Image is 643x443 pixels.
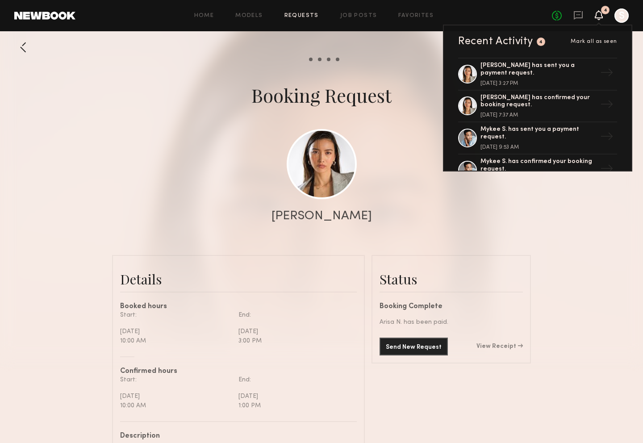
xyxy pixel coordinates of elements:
div: → [597,94,617,117]
div: Booked hours [120,303,357,310]
div: Mykee S. has sent you a payment request. [480,126,597,141]
div: → [597,126,617,150]
div: Booking Complete [380,303,523,310]
div: [PERSON_NAME] has sent you a payment request. [480,62,597,77]
div: [DATE] [120,392,232,401]
a: Mykee S. has confirmed your booking request.→ [458,155,617,187]
a: [PERSON_NAME] has confirmed your booking request.[DATE] 7:37 AM→ [458,91,617,123]
div: End: [238,310,350,320]
a: Requests [284,13,319,19]
div: Mykee S. has confirmed your booking request. [480,158,597,173]
div: End: [238,375,350,384]
a: Job Posts [340,13,377,19]
div: Recent Activity [458,36,533,47]
a: [PERSON_NAME] has sent you a payment request.[DATE] 3:27 PM→ [458,58,617,91]
div: [PERSON_NAME] has confirmed your booking request. [480,94,597,109]
div: [DATE] 7:37 AM [480,113,597,118]
div: Status [380,270,523,288]
div: 4 [604,8,607,13]
div: [DATE] [238,327,350,336]
div: Start: [120,310,232,320]
div: Arisa N. has been paid. [380,318,523,327]
div: Start: [120,375,232,384]
a: Models [235,13,263,19]
div: [DATE] 9:53 AM [480,145,597,150]
div: [PERSON_NAME] [271,210,372,222]
span: Mark all as seen [571,39,617,44]
a: S [614,8,629,23]
div: [DATE] [120,327,232,336]
div: 4 [539,40,543,45]
div: Details [120,270,357,288]
a: View Receipt [476,343,523,350]
div: 10:00 AM [120,401,232,410]
div: 10:00 AM [120,336,232,346]
button: Send New Request [380,338,448,355]
div: → [597,63,617,86]
div: 1:00 PM [238,401,350,410]
div: 3:00 PM [238,336,350,346]
div: Confirmed hours [120,368,357,375]
a: Favorites [398,13,434,19]
div: [DATE] [238,392,350,401]
div: → [597,159,617,182]
a: Mykee S. has sent you a payment request.[DATE] 9:53 AM→ [458,122,617,155]
div: [DATE] 3:27 PM [480,81,597,86]
div: Booking Request [251,83,392,108]
a: Home [194,13,214,19]
div: Description [120,433,350,440]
